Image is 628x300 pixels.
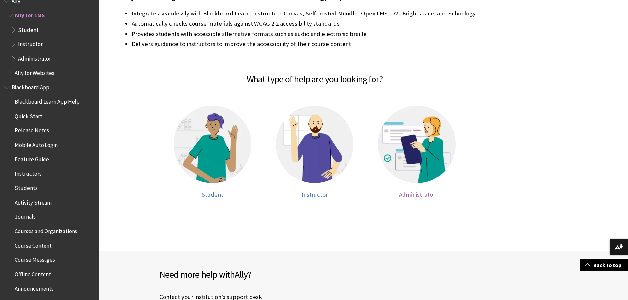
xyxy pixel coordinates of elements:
[15,96,80,105] span: Blackboard Learn App Help
[378,106,456,183] img: Administrator
[276,106,353,183] img: Instructor
[302,191,328,198] span: Instructor
[15,68,54,76] span: Ally for Websites
[202,191,223,198] span: Student
[132,29,519,39] li: Provides students with accessible alternative formats such as audio and electronic braille
[580,259,628,271] a: Back to top
[399,191,435,198] span: Administrator
[15,254,55,263] span: Course Messages
[15,182,38,191] span: Students
[235,268,248,280] span: Ally
[174,106,251,183] img: Student
[15,197,52,206] span: Activity Stream
[168,106,257,198] a: Student Student
[15,10,45,19] span: Ally for LMS
[12,82,49,91] span: Blackboard App
[373,106,462,198] a: Administrator Administrator
[15,168,42,177] span: Instructors
[15,226,77,234] span: Courses and Organizations
[15,125,49,134] span: Release Notes
[18,24,39,33] span: Student
[132,40,519,58] li: Delivers guidance to instructors to improve the accessibility of their course content
[15,269,51,278] span: Offline Content
[15,211,36,220] span: Journals
[15,111,42,120] span: Quick Start
[15,283,54,292] span: Announcements
[132,19,519,28] li: Automatically checks course materials against WCAG 2.2 accessibility standards
[132,9,519,18] li: Integrates seamlessly with Blackboard Learn, Instructure Canvas, Self-hosted Moodle, Open LMS, D2...
[159,267,364,281] h2: Need more help with ?
[18,53,51,62] span: Administrator
[270,106,359,198] a: Instructor Instructor
[15,154,49,163] span: Feature Guide
[18,39,43,48] span: Instructor
[110,64,519,86] h2: What type of help are you looking for?
[15,240,52,249] span: Course Content
[15,139,58,148] span: Mobile Auto Login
